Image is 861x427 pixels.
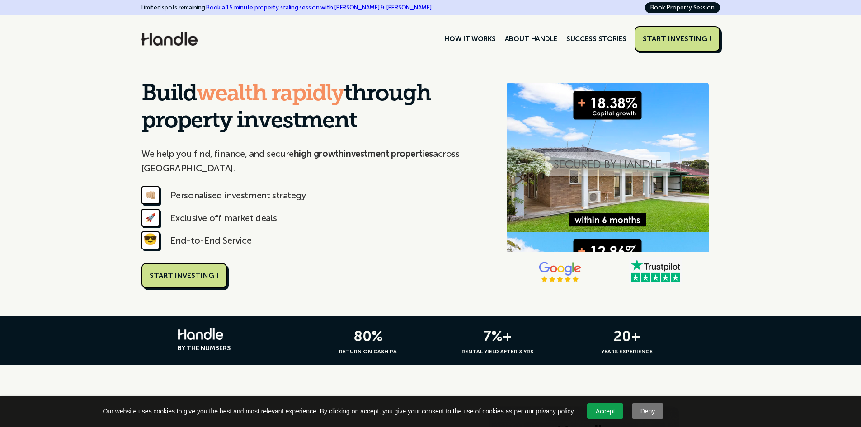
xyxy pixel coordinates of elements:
[294,148,344,159] strong: high growth
[562,31,631,47] a: SUCCESS STORIES
[143,236,157,245] strong: 😎
[170,188,306,202] div: Personalised investment strategy
[307,347,429,356] h6: RETURN ON CASH PA
[141,209,160,227] div: 🚀
[170,211,277,225] div: Exclusive off market deals
[141,81,478,136] h1: Build through property investment
[587,403,623,419] a: Accept
[103,407,575,416] span: Our website uses cookies to give you the best and most relevant experience. By clicking on accept...
[632,403,663,419] a: Deny
[437,347,559,356] h6: RENTAL YIELD AFTER 3 YRS
[170,233,252,248] div: End-to-End Service
[566,347,688,356] h6: YEARS EXPERIENCE
[566,329,688,343] h3: 20+
[307,329,429,343] h3: 80%
[178,344,300,352] h6: BY THE NUMBERS
[440,31,500,47] a: HOW IT WORKS
[645,2,720,13] a: Book Property Session
[635,26,720,52] a: START INVESTING !
[141,263,227,288] a: START INVESTING !
[141,186,160,204] div: 👊🏼
[643,34,712,43] div: START INVESTING !
[197,83,344,106] span: wealth rapidly
[141,146,478,175] p: We help you find, finance, and secure across [GEOGRAPHIC_DATA].
[206,4,433,11] a: Book a 15 minute property scaling session with [PERSON_NAME] & [PERSON_NAME].
[500,31,562,47] a: ABOUT HANDLE
[141,2,433,13] div: Limited spots remaining.
[437,329,559,343] h3: 7%+
[343,148,433,159] strong: investment properties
